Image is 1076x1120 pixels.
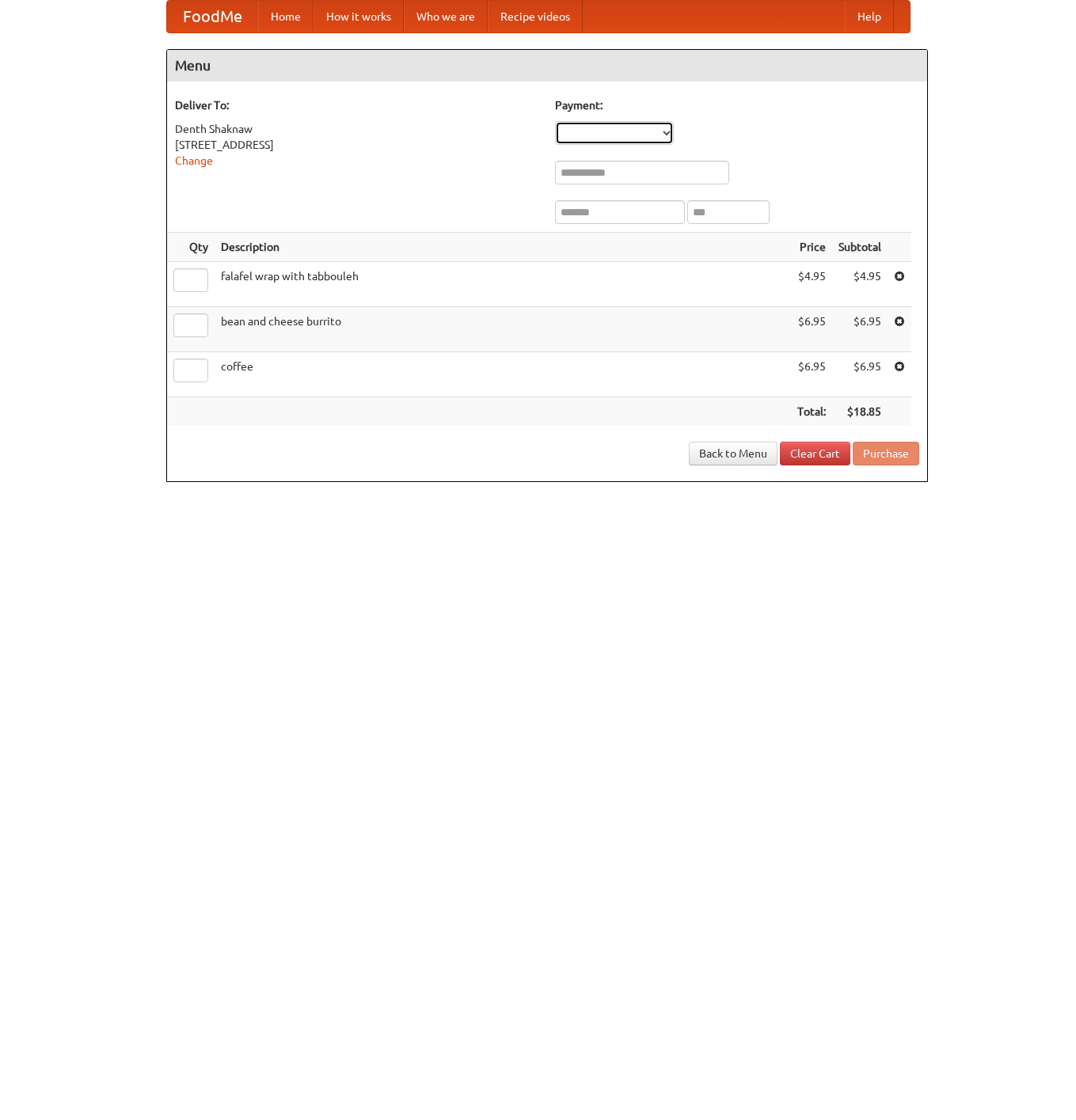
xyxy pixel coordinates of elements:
[215,307,791,352] td: bean and cheese burrito
[555,97,919,113] h5: Payment:
[488,1,583,32] a: Recipe videos
[791,307,832,352] td: $6.95
[215,233,791,262] th: Description
[845,1,894,32] a: Help
[175,121,539,137] div: Denth Shaknaw
[791,397,832,427] th: Total:
[215,262,791,307] td: falafel wrap with tabbouleh
[167,50,927,82] h4: Menu
[780,442,850,465] a: Clear Cart
[175,137,539,153] div: [STREET_ADDRESS]
[853,442,919,465] button: Purchase
[791,233,832,262] th: Price
[167,233,215,262] th: Qty
[832,307,888,352] td: $6.95
[175,97,539,113] h5: Deliver To:
[832,352,888,397] td: $6.95
[689,442,778,465] a: Back to Menu
[791,262,832,307] td: $4.95
[258,1,314,32] a: Home
[175,154,213,167] a: Change
[215,352,791,397] td: coffee
[314,1,404,32] a: How it works
[791,352,832,397] td: $6.95
[832,233,888,262] th: Subtotal
[404,1,488,32] a: Who we are
[832,397,888,427] th: $18.85
[832,262,888,307] td: $4.95
[167,1,258,32] a: FoodMe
